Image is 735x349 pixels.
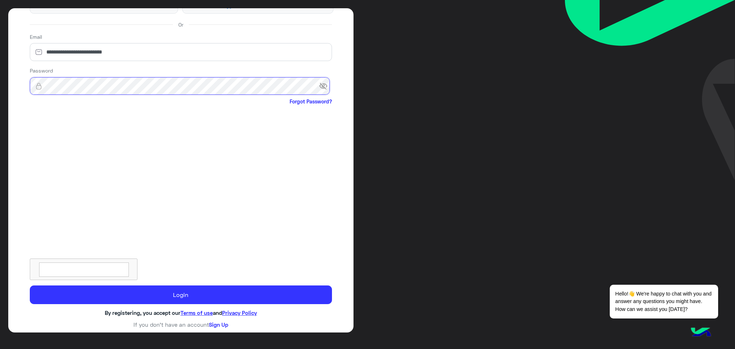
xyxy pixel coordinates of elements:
label: Email [30,33,42,41]
a: Sign Up [209,321,228,328]
span: By registering, you accept our [105,310,181,316]
img: email [30,48,48,56]
img: lock [30,83,48,90]
button: Login [30,285,332,304]
span: and [213,310,222,316]
a: Forgot Password? [290,98,332,105]
label: Password [30,67,53,74]
span: Hello!👋 We're happy to chat with you and answer any questions you might have. How can we assist y... [610,285,718,318]
a: Terms of use [181,310,213,316]
span: visibility_off [319,80,332,93]
img: hulul-logo.png [688,320,713,345]
h6: If you don’t have an account [30,321,332,328]
span: Or [178,21,183,28]
a: Privacy Policy [222,310,257,316]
